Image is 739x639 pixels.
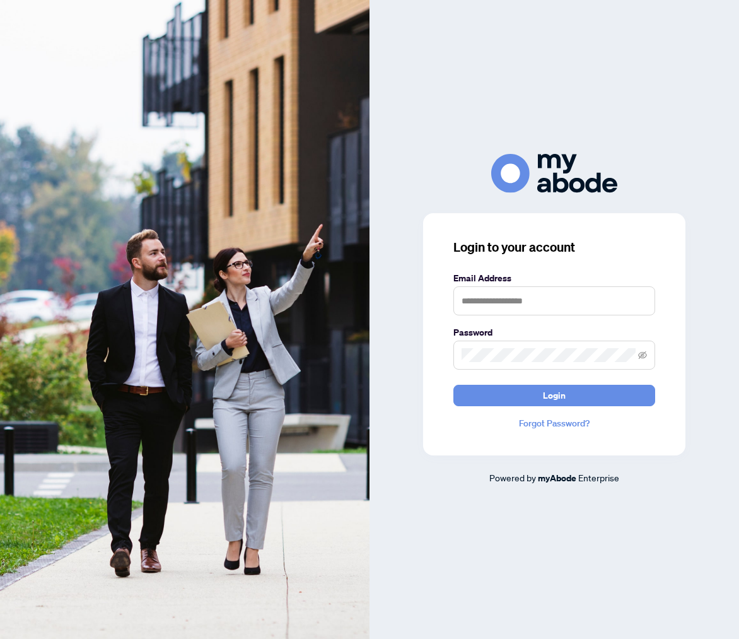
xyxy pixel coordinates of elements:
span: Enterprise [578,472,619,483]
label: Password [453,325,655,339]
a: myAbode [538,471,576,485]
a: Forgot Password? [453,416,655,430]
span: eye-invisible [638,351,647,360]
label: Email Address [453,271,655,285]
span: Powered by [489,472,536,483]
img: ma-logo [491,154,617,192]
h3: Login to your account [453,238,655,256]
span: Login [543,385,566,406]
button: Login [453,385,655,406]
